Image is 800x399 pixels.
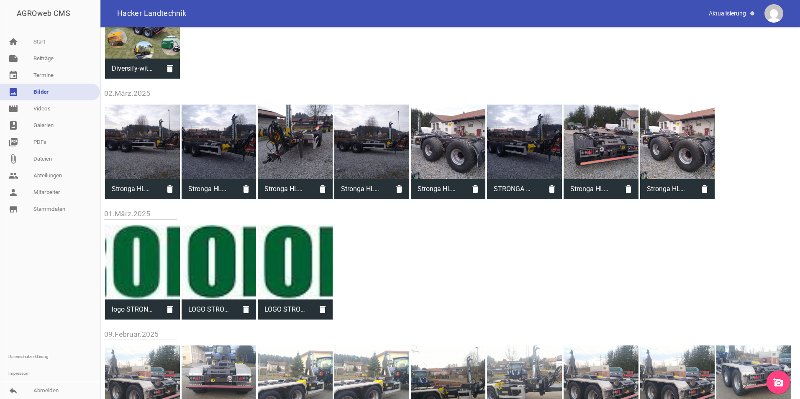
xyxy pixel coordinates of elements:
i: image [8,87,18,97]
i: people [8,171,18,181]
i: delete [160,59,180,79]
i: person [8,187,18,197]
span: Stronga HL210 Lagermaschine Zierer (5).jpg [334,178,389,200]
i: reply [8,386,18,396]
i: delete [465,179,485,199]
h2: 02.März.2025 [104,88,715,99]
i: delete [618,179,638,199]
i: picture_as_pdf [8,137,18,147]
span: LOGO STRONGA.JPG [258,299,313,320]
span: STRONGA HL210 Lager - Zierer 2025.jpg [487,178,542,200]
i: add_a_photo [773,377,783,387]
span: logo STRONGA 2 40.jpg [105,299,160,320]
i: delete [313,299,333,320]
i: event [8,70,18,80]
span: Stronga HL210 Lagermaschine Zierer (4).jpg [411,178,466,200]
span: Hacker Landtechnik [117,10,186,17]
span: Stronga HL210 Lagermaschine Zierer (7).jpg [564,178,618,200]
i: delete [236,299,256,320]
i: photo_album [8,120,18,130]
h2: 01.März.2025 [104,208,333,220]
i: attach_file [8,154,18,164]
i: delete [542,179,562,199]
i: delete [695,179,715,199]
i: store_mall_directory [8,204,18,214]
span: LOGO STRONGA.JPG [182,299,236,320]
span: Stronga HL210 Lagermaschine Zierer (6).jpg [182,178,236,200]
i: movie [8,104,18,114]
span: Stronga HL210 Lagermaschine Zierer (3).jpg [105,178,160,200]
i: delete [160,299,180,320]
i: home [8,37,18,47]
h2: 09.Februar.2025 [104,329,796,340]
i: delete [160,179,180,199]
i: note [8,54,18,64]
i: delete [236,179,256,199]
i: delete [313,179,333,199]
i: delete [389,179,409,199]
span: Stronga HL210 Lagermaschine Zierer (8).jpg [258,178,313,200]
span: Stronga HL210 Lagermaschine Zierer (1).jpg [640,178,695,200]
span: Diversify-with-HookLoada-1-DE.jpg [105,58,160,79]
